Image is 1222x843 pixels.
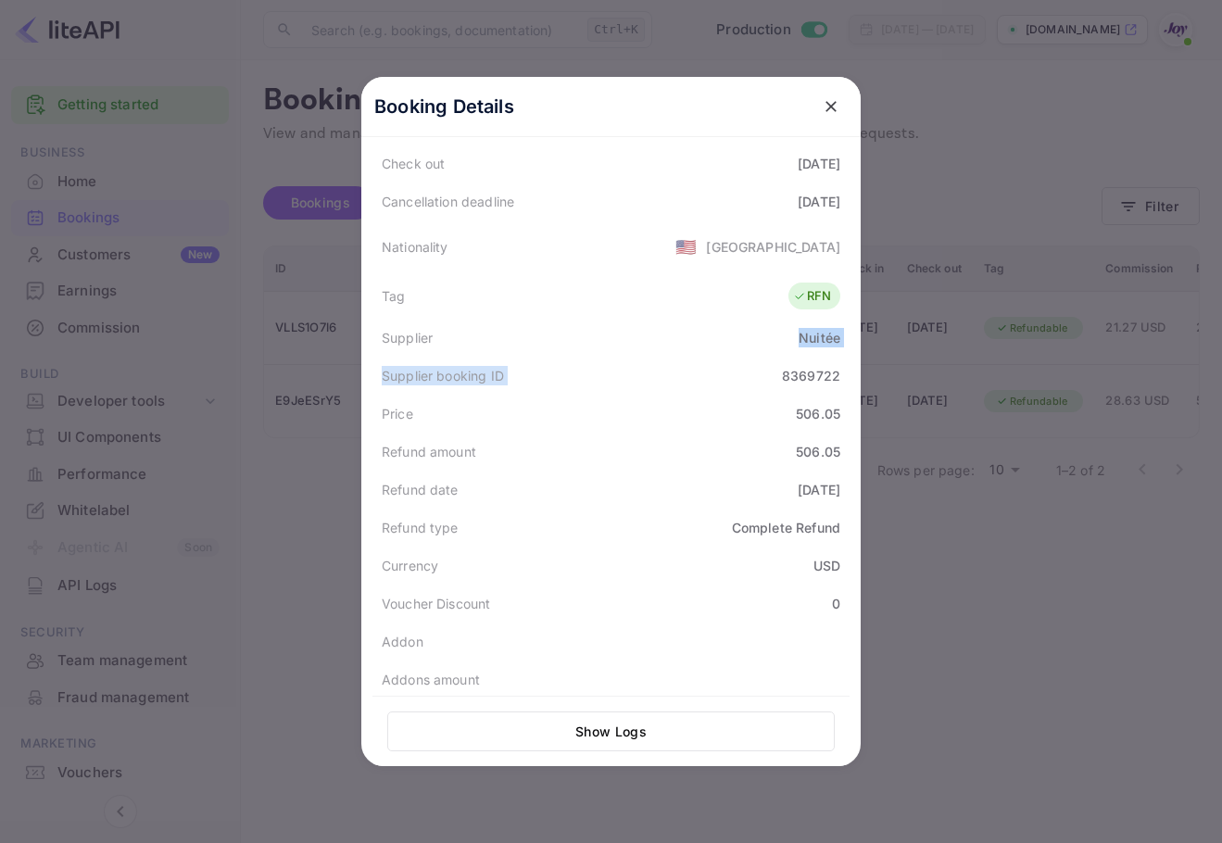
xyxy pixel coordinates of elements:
[798,154,840,173] div: [DATE]
[832,594,840,613] div: 0
[382,556,438,575] div: Currency
[675,230,697,263] span: United States
[796,404,840,423] div: 506.05
[374,93,514,120] p: Booking Details
[796,442,840,461] div: 506.05
[382,632,423,651] div: Addon
[706,237,840,257] div: [GEOGRAPHIC_DATA]
[382,670,480,689] div: Addons amount
[387,711,835,751] button: Show Logs
[782,366,840,385] div: 8369722
[799,328,840,347] div: Nuitée
[813,556,840,575] div: USD
[382,192,514,211] div: Cancellation deadline
[814,90,848,123] button: close
[382,518,459,537] div: Refund type
[382,366,504,385] div: Supplier booking ID
[382,404,413,423] div: Price
[382,594,490,613] div: Voucher Discount
[798,480,840,499] div: [DATE]
[382,286,405,306] div: Tag
[793,287,831,306] div: RFN
[798,192,840,211] div: [DATE]
[382,442,476,461] div: Refund amount
[382,154,445,173] div: Check out
[732,518,840,537] div: Complete Refund
[382,237,448,257] div: Nationality
[382,328,433,347] div: Supplier
[382,480,459,499] div: Refund date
